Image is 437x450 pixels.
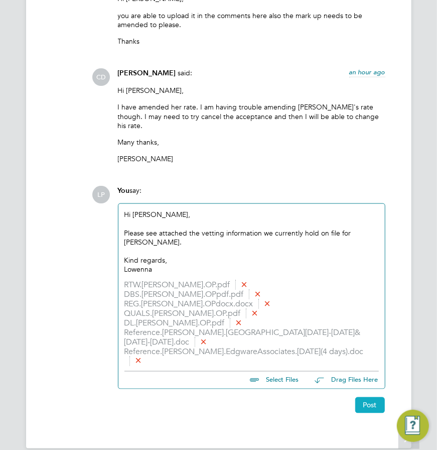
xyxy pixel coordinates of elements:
[118,154,385,163] p: [PERSON_NAME]
[307,370,379,391] button: Drag Files Here
[355,397,385,413] button: Post
[124,347,379,366] li: Reference.[PERSON_NAME].EdgwareAssociates.[DATE](4 days).doc
[118,138,385,147] p: Many thanks,
[124,280,379,290] li: RTW.[PERSON_NAME].OP.pdf
[118,69,176,77] span: [PERSON_NAME]
[118,102,385,130] p: I have amended her rate. I am having trouble amending [PERSON_NAME]'s rate though. I may need to ...
[124,328,379,347] li: Reference.[PERSON_NAME].[GEOGRAPHIC_DATA][DATE]-[DATE]&[DATE]-[DATE].doc
[124,299,379,309] li: REG.[PERSON_NAME].OPdocx.docx
[124,290,379,299] li: DBS.[PERSON_NAME].OPpdf.pdf
[118,186,385,203] div: say:
[124,229,379,247] div: Please see attached the vetting information we currently hold on file for [PERSON_NAME].
[93,186,110,203] span: LP
[397,410,429,442] button: Engage Resource Center
[124,309,379,318] li: QUALS.[PERSON_NAME].OP.pdf
[118,37,385,46] p: Thanks
[118,186,130,195] span: You
[349,68,385,76] span: an hour ago
[124,318,379,328] li: DL.[PERSON_NAME].OP.pdf
[118,11,385,29] p: you are able to upload it in the comments here also the mark up needs to be amended to please.
[118,86,385,95] p: Hi [PERSON_NAME],
[124,256,379,265] div: Kind regards,
[124,210,379,274] div: Hi [PERSON_NAME],
[124,265,379,274] div: Lowenna
[178,68,193,77] span: said:
[93,68,110,86] span: CD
